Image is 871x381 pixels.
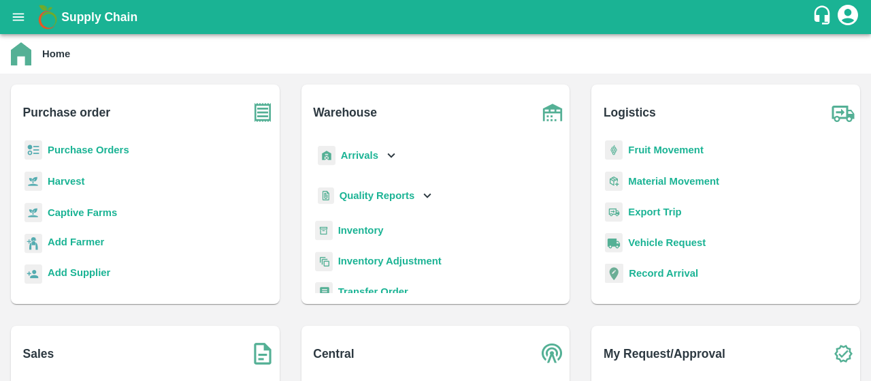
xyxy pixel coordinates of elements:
a: Inventory [338,225,384,236]
img: truck [826,95,860,129]
b: Supply Chain [61,10,137,24]
img: central [536,337,570,371]
img: harvest [24,202,42,223]
a: Transfer Order [338,286,408,297]
div: Quality Reports [315,182,435,210]
img: whInventory [315,221,333,241]
img: soSales [246,337,280,371]
b: My Request/Approval [604,344,725,363]
a: Vehicle Request [628,237,706,248]
b: Central [313,344,354,363]
a: Add Supplier [48,265,110,284]
b: Arrivals [341,150,378,161]
a: Inventory Adjustment [338,256,442,266]
a: Supply Chain [61,7,812,27]
a: Captive Farms [48,207,117,218]
b: Sales [23,344,54,363]
div: Arrivals [315,140,399,171]
img: qualityReport [318,187,334,204]
button: open drawer [3,1,34,33]
img: harvest [24,171,42,192]
img: home [11,42,31,65]
img: inventory [315,252,333,271]
a: Purchase Orders [48,144,129,155]
img: whTransfer [315,282,333,302]
img: fruit [605,140,623,160]
b: Warehouse [313,103,377,122]
b: Add Farmer [48,237,104,247]
a: Material Movement [628,176,719,187]
img: whArrival [318,146,335,166]
a: Export Trip [628,207,681,217]
a: Record Arrival [629,268,698,279]
b: Purchase order [23,103,110,122]
b: Logistics [604,103,656,122]
img: warehouse [536,95,570,129]
a: Fruit Movement [628,144,704,155]
div: account of current user [836,3,860,31]
b: Home [42,48,70,59]
img: reciept [24,140,42,160]
img: material [605,171,623,192]
img: farmer [24,234,42,254]
a: Add Farmer [48,234,104,253]
img: supplier [24,264,42,284]
img: recordArrival [605,264,623,283]
img: check [826,337,860,371]
b: Quality Reports [340,190,415,201]
div: customer-support [812,5,836,29]
a: Harvest [48,176,84,187]
img: purchase [246,95,280,129]
img: delivery [605,202,623,222]
img: logo [34,3,61,31]
img: vehicle [605,233,623,253]
b: Add Supplier [48,267,110,278]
